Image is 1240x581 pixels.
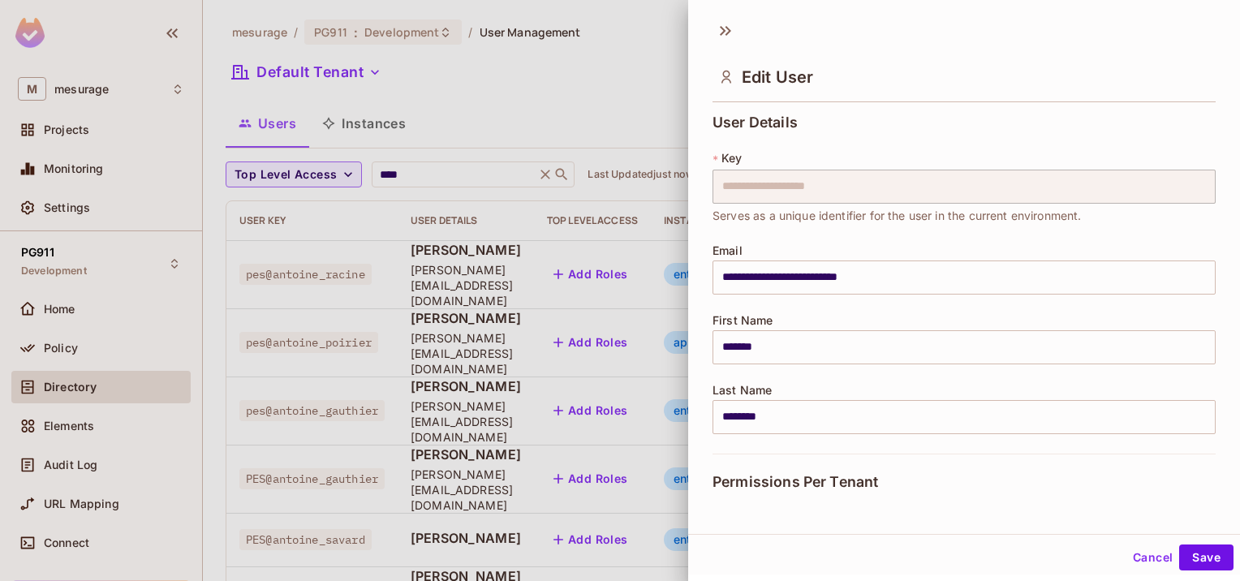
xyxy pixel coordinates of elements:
span: Edit User [742,67,813,87]
span: User Details [713,114,798,131]
span: Key [721,152,742,165]
span: Permissions Per Tenant [713,474,878,490]
span: Tenant [713,510,750,523]
span: Last Name [713,384,772,397]
span: Serves as a unique identifier for the user in the current environment. [713,207,1082,225]
button: Cancel [1126,544,1179,570]
span: Email [713,244,743,257]
button: Save [1179,544,1234,570]
span: First Name [713,314,773,327]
